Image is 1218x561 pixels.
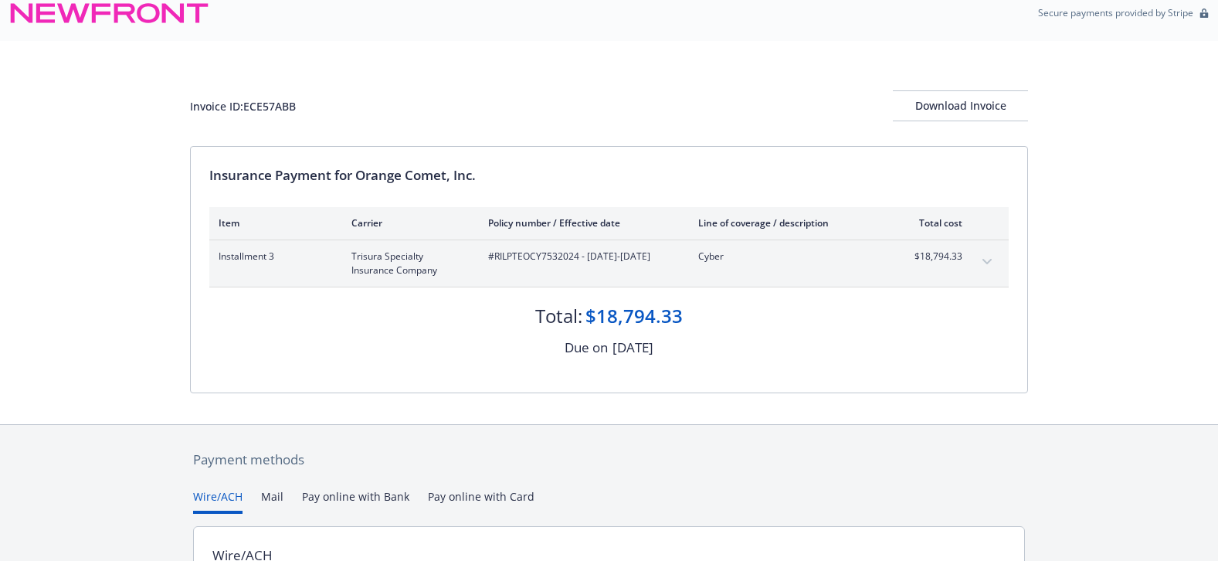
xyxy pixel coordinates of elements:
[219,250,327,263] span: Installment 3
[904,216,962,229] div: Total cost
[190,98,296,114] div: Invoice ID: ECE57ABB
[219,216,327,229] div: Item
[893,90,1028,121] button: Download Invoice
[261,488,283,514] button: Mail
[193,488,243,514] button: Wire/ACH
[193,450,1025,470] div: Payment methods
[351,216,463,229] div: Carrier
[612,338,653,358] div: [DATE]
[428,488,534,514] button: Pay online with Card
[893,91,1028,121] div: Download Invoice
[975,250,999,274] button: expand content
[585,303,683,329] div: $18,794.33
[488,250,673,263] span: #RILPTEOCY7532024 - [DATE]-[DATE]
[698,250,880,263] span: Cyber
[209,240,1009,287] div: Installment 3Trisura Specialty Insurance Company#RILPTEOCY7532024 - [DATE]-[DATE]Cyber$18,794.33e...
[535,303,582,329] div: Total:
[351,250,463,277] span: Trisura Specialty Insurance Company
[1038,6,1193,19] p: Secure payments provided by Stripe
[565,338,608,358] div: Due on
[209,165,1009,185] div: Insurance Payment for Orange Comet, Inc.
[302,488,409,514] button: Pay online with Bank
[488,216,673,229] div: Policy number / Effective date
[904,250,962,263] span: $18,794.33
[698,216,880,229] div: Line of coverage / description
